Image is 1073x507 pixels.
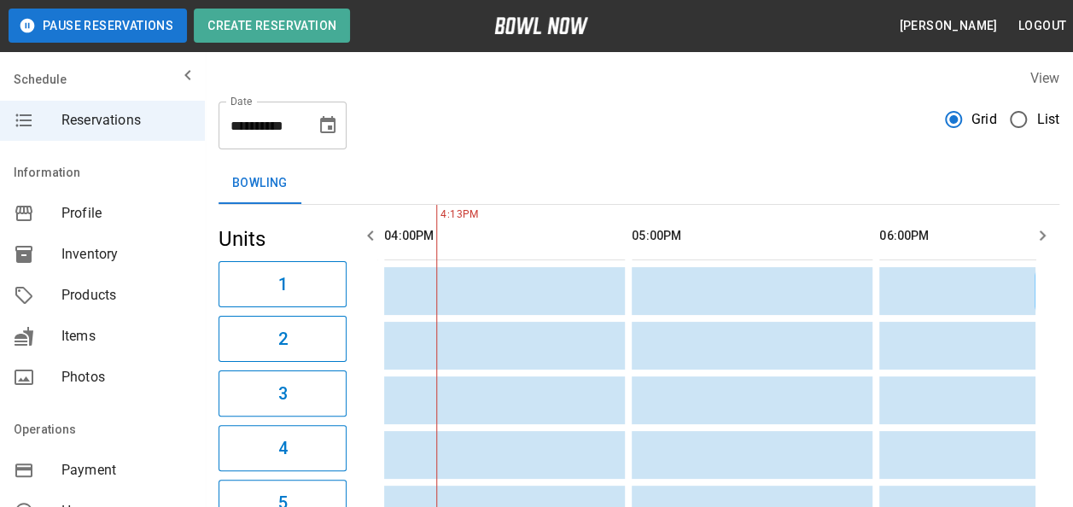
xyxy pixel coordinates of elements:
span: Inventory [61,244,191,265]
span: Reservations [61,110,191,131]
button: Choose date, selected date is Aug 28, 2025 [311,108,345,143]
button: Logout [1012,10,1073,42]
button: 3 [219,370,347,417]
h6: 2 [277,325,287,353]
h6: 1 [277,271,287,298]
span: Items [61,326,191,347]
img: logo [494,17,588,34]
button: Create Reservation [194,9,350,43]
button: [PERSON_NAME] [892,10,1004,42]
h6: 3 [277,380,287,407]
span: Photos [61,367,191,388]
span: Profile [61,203,191,224]
button: Bowling [219,163,301,204]
span: Products [61,285,191,306]
span: Grid [971,109,997,130]
button: 4 [219,425,347,471]
span: 4:13PM [436,207,440,224]
button: 1 [219,261,347,307]
button: 2 [219,316,347,362]
h5: Units [219,225,347,253]
h6: 4 [277,434,287,462]
div: inventory tabs [219,163,1059,204]
label: View [1029,70,1059,86]
button: Pause Reservations [9,9,187,43]
span: Payment [61,460,191,481]
span: List [1036,109,1059,130]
